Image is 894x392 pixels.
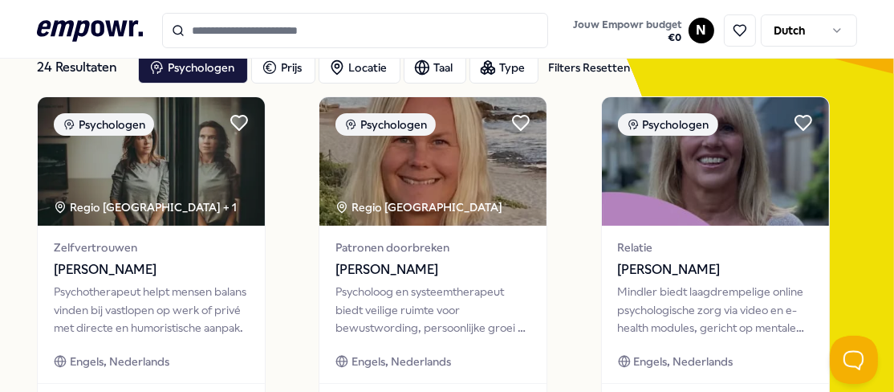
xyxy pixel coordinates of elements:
img: package image [38,97,265,226]
button: Taal [404,51,466,84]
button: Prijs [251,51,315,84]
div: Psychologen [618,113,718,136]
button: Jouw Empowr budget€0 [571,15,685,47]
button: Type [469,51,538,84]
span: Engels, Nederlands [70,353,169,370]
div: Psychologen [54,113,154,136]
span: Engels, Nederlands [634,353,733,370]
span: € 0 [574,31,682,44]
div: Psycholoog en systeemtherapeut biedt veilige ruimte voor bewustwording, persoonlijke groei en men... [335,283,530,337]
div: Regio [GEOGRAPHIC_DATA] + 1 [54,198,237,216]
button: N [689,18,714,43]
img: package image [319,97,547,226]
span: Engels, Nederlands [352,353,451,370]
span: Patronen doorbreken [335,239,530,256]
img: package image [602,97,829,226]
button: Locatie [319,51,400,84]
span: Jouw Empowr budget [574,18,682,31]
iframe: Help Scout Beacon - Open [830,336,878,384]
div: Psychotherapeut helpt mensen balans vinden bij vastlopen op werk of privé met directe en humorist... [54,283,249,337]
span: [PERSON_NAME] [618,259,813,280]
div: Filters Resetten [548,59,630,76]
span: Relatie [618,239,813,256]
button: Psychologen [138,51,248,84]
a: Jouw Empowr budget€0 [567,14,689,47]
div: Regio [GEOGRAPHIC_DATA] [335,198,505,216]
span: Zelfvertrouwen [54,239,249,256]
div: Psychologen [335,113,436,136]
div: Mindler biedt laagdrempelige online psychologische zorg via video en e-health modules, gericht op... [618,283,813,337]
span: [PERSON_NAME] [335,259,530,280]
span: [PERSON_NAME] [54,259,249,280]
div: 24 Resultaten [37,51,125,84]
input: Search for products, categories or subcategories [162,13,547,48]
